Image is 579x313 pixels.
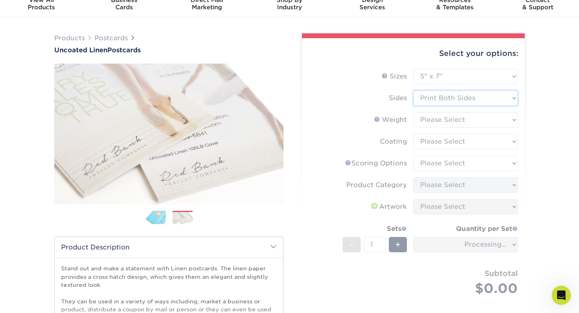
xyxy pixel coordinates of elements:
img: Profile image for Julie [34,4,47,17]
h2: Product Description [55,237,283,257]
button: Emoji picker [123,251,129,258]
textarea: Message… [8,228,152,242]
input: Your email [13,207,148,228]
div: Close [141,3,156,18]
button: Home [126,3,141,19]
h1: Primoprint [62,4,96,10]
img: Postcards 02 [172,212,193,224]
button: go back [5,3,21,19]
h1: Postcards [54,46,283,54]
img: Uncoated Linen 02 [54,64,283,204]
button: Send a message… [136,248,149,261]
img: Profile image for Erica [23,4,36,17]
a: Postcards [94,34,128,42]
iframe: Intercom live chat [552,286,571,305]
div: Select your options: [308,38,518,69]
span: Uncoated Linen [54,46,107,54]
p: Back [DATE] [68,10,100,18]
img: Postcards 01 [146,210,166,224]
a: Uncoated LinenPostcards [54,46,283,54]
a: Products [54,34,85,42]
img: Profile image for Natalie [45,4,58,17]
